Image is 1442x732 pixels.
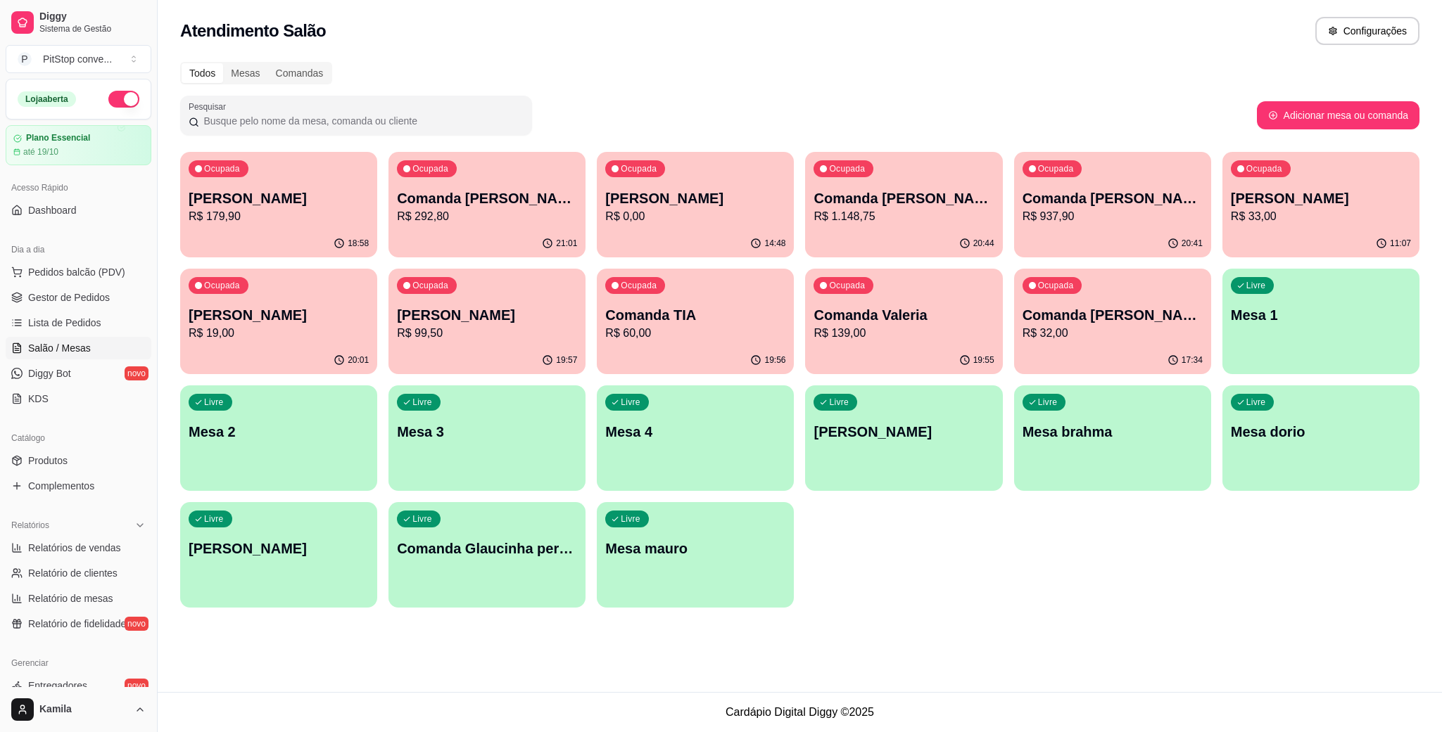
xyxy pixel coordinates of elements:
[39,703,129,716] span: Kamila
[39,11,146,23] span: Diggy
[1182,354,1203,366] p: 17:34
[189,208,369,225] p: R$ 179,90
[1023,188,1203,208] p: Comanda [PERSON_NAME]
[28,392,49,406] span: KDS
[28,203,77,217] span: Dashboard
[6,693,151,726] button: Kamila
[28,541,121,555] span: Relatórios de vendas
[397,422,577,442] p: Mesa 3
[189,101,231,113] label: Pesquisar
[814,188,994,208] p: Comanda [PERSON_NAME]
[397,539,577,558] p: Comanda Glaucinha perfeita
[412,513,432,525] p: Livre
[6,238,151,261] div: Dia a dia
[6,362,151,385] a: Diggy Botnovo
[1014,152,1211,257] button: OcupadaComanda [PERSON_NAME]R$ 937,9020:41
[6,562,151,584] a: Relatório de clientes
[28,479,94,493] span: Complementos
[605,208,785,225] p: R$ 0,00
[6,475,151,497] a: Complementos
[1023,325,1203,342] p: R$ 32,00
[1246,280,1266,291] p: Livre
[28,617,126,631] span: Relatório de fidelidade
[829,397,849,408] p: Livre
[6,612,151,635] a: Relatório de fidelidadenovo
[597,502,794,608] button: LivreMesa mauro
[1038,163,1074,174] p: Ocupada
[18,91,76,107] div: Loja aberta
[108,91,139,108] button: Alterar Status
[6,6,151,39] a: DiggySistema de Gestão
[605,305,785,325] p: Comanda TIA
[1023,305,1203,325] p: Comanda [PERSON_NAME]
[6,652,151,674] div: Gerenciar
[388,502,586,608] button: LivreComanda Glaucinha perfeita
[1231,188,1411,208] p: [PERSON_NAME]
[189,422,369,442] p: Mesa 2
[621,513,640,525] p: Livre
[1390,238,1411,249] p: 11:07
[28,316,101,330] span: Lista de Pedidos
[28,679,87,693] span: Entregadores
[6,176,151,199] div: Acesso Rápido
[11,520,49,531] span: Relatórios
[814,305,994,325] p: Comanda Valeria
[397,305,577,325] p: [PERSON_NAME]
[6,387,151,410] a: KDS
[814,208,994,225] p: R$ 1.148,75
[28,366,71,380] span: Diggy Bot
[597,152,794,257] button: Ocupada[PERSON_NAME]R$ 0,0014:48
[388,152,586,257] button: OcupadaComanda [PERSON_NAME] suporteR$ 292,8021:01
[1038,397,1058,408] p: Livre
[180,152,377,257] button: Ocupada[PERSON_NAME]R$ 179,9018:58
[397,188,577,208] p: Comanda [PERSON_NAME] suporte
[412,163,448,174] p: Ocupada
[1257,101,1419,129] button: Adicionar mesa ou comanda
[189,188,369,208] p: [PERSON_NAME]
[6,286,151,309] a: Gestor de Pedidos
[814,325,994,342] p: R$ 139,00
[189,325,369,342] p: R$ 19,00
[1222,269,1419,374] button: LivreMesa 1
[158,692,1442,732] footer: Cardápio Digital Diggy © 2025
[973,238,994,249] p: 20:44
[180,269,377,374] button: Ocupada[PERSON_NAME]R$ 19,0020:01
[397,325,577,342] p: R$ 99,50
[1182,238,1203,249] p: 20:41
[1023,422,1203,442] p: Mesa brahma
[6,261,151,283] button: Pedidos balcão (PDV)
[397,208,577,225] p: R$ 292,80
[28,341,91,355] span: Salão / Mesas
[1246,163,1282,174] p: Ocupada
[28,566,118,580] span: Relatório de clientes
[814,422,994,442] p: [PERSON_NAME]
[1246,397,1266,408] p: Livre
[829,163,865,174] p: Ocupada
[204,513,224,525] p: Livre
[1038,280,1074,291] p: Ocupada
[805,269,1002,374] button: OcupadaComanda ValeriaR$ 139,0019:55
[39,23,146,34] span: Sistema de Gestão
[805,152,1002,257] button: OcupadaComanda [PERSON_NAME]R$ 1.148,7520:44
[1023,208,1203,225] p: R$ 937,90
[621,280,657,291] p: Ocupada
[182,63,223,83] div: Todos
[204,280,240,291] p: Ocupada
[1222,385,1419,491] button: LivreMesa dorio
[1014,385,1211,491] button: LivreMesa brahma
[605,539,785,558] p: Mesa mauro
[28,290,110,304] span: Gestor de Pedidos
[6,45,151,73] button: Select a team
[6,449,151,472] a: Produtos
[412,397,432,408] p: Livre
[764,238,785,249] p: 14:48
[23,146,58,158] article: até 19/10
[223,63,267,83] div: Mesas
[764,354,785,366] p: 19:56
[204,397,224,408] p: Livre
[204,163,240,174] p: Ocupada
[605,325,785,342] p: R$ 60,00
[6,674,151,697] a: Entregadoresnovo
[1222,152,1419,257] button: Ocupada[PERSON_NAME]R$ 33,0011:07
[6,427,151,449] div: Catálogo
